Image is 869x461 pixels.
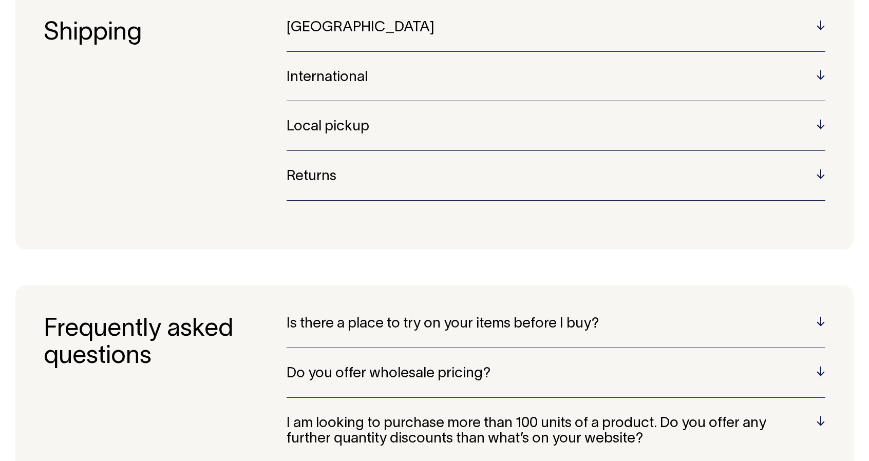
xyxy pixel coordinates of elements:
[287,366,825,382] h5: Do you offer wholesale pricing?
[287,316,825,332] h5: Is there a place to try on your items before I buy?
[287,70,825,86] h5: International
[287,119,825,135] h5: Local pickup
[44,20,287,219] h3: Shipping
[287,416,825,448] h5: I am looking to purchase more than 100 units of a product. Do you offer any further quantity disc...
[287,169,825,185] h5: Returns
[287,20,825,36] h5: [GEOGRAPHIC_DATA]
